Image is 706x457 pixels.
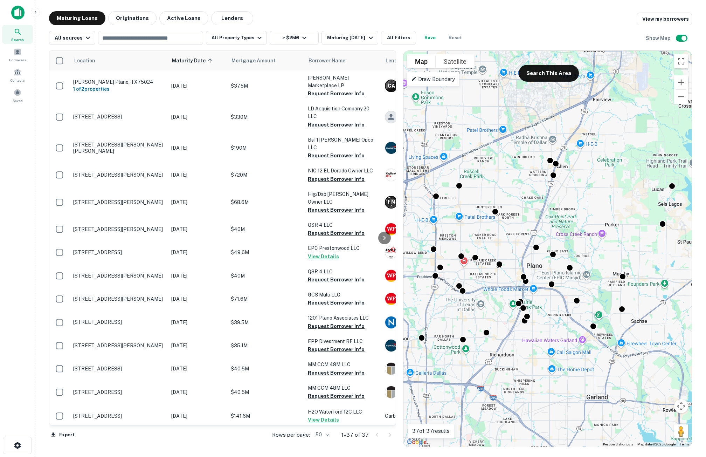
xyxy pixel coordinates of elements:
[308,275,365,284] button: Request Borrower Info
[308,175,365,183] button: Request Borrower Info
[231,113,301,121] p: $330M
[680,442,690,446] a: Terms (opens in new tab)
[2,66,33,84] a: Contacts
[73,366,164,372] p: [STREET_ADDRESS]
[73,142,164,154] p: [STREET_ADDRESS][PERSON_NAME][PERSON_NAME]
[73,319,164,325] p: [STREET_ADDRESS]
[321,31,378,45] button: Maturing [DATE]
[70,51,168,70] th: Location
[308,206,365,214] button: Request Borrower Info
[308,322,365,330] button: Request Borrower Info
[11,37,24,42] span: Search
[308,190,378,206] p: Hig/dsp [PERSON_NAME] Owner LLC
[73,296,164,302] p: [STREET_ADDRESS][PERSON_NAME]
[270,31,319,45] button: > $25M
[13,98,23,103] span: Saved
[231,388,301,396] p: $40.5M
[171,198,224,206] p: [DATE]
[308,337,378,345] p: EPP Divestment RE LLC
[231,272,301,280] p: $40M
[381,31,416,45] button: All Filters
[308,252,339,261] button: View Details
[308,345,365,354] button: Request Borrower Info
[73,199,164,205] p: [STREET_ADDRESS][PERSON_NAME]
[171,412,224,420] p: [DATE]
[73,172,164,178] p: [STREET_ADDRESS][PERSON_NAME]
[171,225,224,233] p: [DATE]
[9,57,26,63] span: Borrowers
[73,249,164,255] p: [STREET_ADDRESS]
[171,171,224,179] p: [DATE]
[231,365,301,373] p: $40.5M
[308,268,378,275] p: QSR 4 LLC
[11,6,25,20] img: capitalize-icon.png
[405,438,428,447] img: Google
[308,361,378,368] p: MM CCM 48M LLC
[304,51,381,70] th: Borrower Name
[637,442,676,446] span: Map data ©2025 Google
[168,51,227,70] th: Maturity Date
[171,113,224,121] p: [DATE]
[386,56,402,65] span: Lender
[73,413,164,419] p: [STREET_ADDRESS]
[403,51,692,447] div: 0 0
[308,105,378,120] p: LD Acquisition Company 20 LLC
[327,34,375,42] div: Maturing [DATE]
[73,226,164,232] p: [STREET_ADDRESS][PERSON_NAME]
[73,85,164,93] h6: 1 of 2 properties
[211,11,253,25] button: Lenders
[2,25,33,44] a: Search
[171,365,224,373] p: [DATE]
[309,56,345,65] span: Borrower Name
[308,151,365,160] button: Request Borrower Info
[2,45,33,64] a: Borrowers
[172,56,215,65] span: Maturity Date
[308,229,365,237] button: Request Borrower Info
[231,56,285,65] span: Mortgage Amount
[308,121,365,129] button: Request Borrower Info
[419,31,441,45] button: Save your search to get updates of matches that match your search criteria.
[231,144,301,152] p: $190M
[436,54,475,68] button: Show satellite imagery
[308,314,378,322] p: 1201 Plano Associates LLC
[231,342,301,349] p: $35.1M
[603,442,633,447] button: Keyboard shortcuts
[73,79,164,85] p: [PERSON_NAME] Plano, TX75024
[308,408,378,416] p: H2O Waterford 12C LLC
[73,389,164,395] p: [STREET_ADDRESS]
[674,399,688,413] button: Map camera controls
[646,34,672,42] h6: Show Map
[231,171,301,179] p: $720M
[674,90,688,104] button: Zoom out
[231,248,301,256] p: $49.6M
[73,114,164,120] p: [STREET_ADDRESS]
[308,416,339,424] button: View Details
[231,319,301,326] p: $39.5M
[73,342,164,349] p: [STREET_ADDRESS][PERSON_NAME]
[49,11,105,25] button: Maturing Loans
[341,431,369,439] p: 1–37 of 37
[49,430,76,440] button: Export
[227,51,304,70] th: Mortgage Amount
[308,136,378,151] p: Bsf1 [PERSON_NAME] Opco LLC
[272,431,310,439] p: Rows per page:
[11,77,25,83] span: Contacts
[171,342,224,349] p: [DATE]
[2,86,33,105] div: Saved
[159,11,208,25] button: Active Loans
[231,225,301,233] p: $40M
[313,430,330,440] div: 50
[308,74,378,89] p: [PERSON_NAME] Marketplace LP
[412,427,450,435] p: 37 of 37 results
[171,144,224,152] p: [DATE]
[308,291,378,299] p: GCS Multi LLC
[671,401,706,435] iframe: Chat Widget
[108,11,157,25] button: Originations
[171,82,224,90] p: [DATE]
[519,65,579,82] button: Search This Area
[308,369,365,377] button: Request Borrower Info
[308,89,365,98] button: Request Borrower Info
